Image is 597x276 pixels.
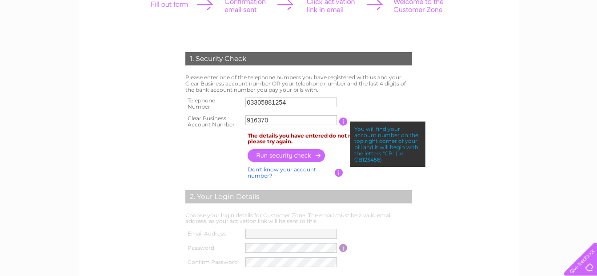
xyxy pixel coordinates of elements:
[89,5,509,43] div: Clear Business is a trading name of Verastar Limited (registered in [GEOGRAPHIC_DATA] No. 3667643...
[183,72,414,95] td: Please enter one of the telephone numbers you have registered with us and your Clear Business acc...
[520,38,546,45] a: Telecoms
[183,95,244,113] th: Telephone Number
[339,244,348,252] input: Information
[183,241,244,255] th: Password
[183,255,244,269] th: Confirm Password
[248,166,316,179] a: Don't know your account number?
[21,23,66,50] img: logo.png
[245,130,414,147] td: The details you have entered do not match our records, please try again.
[552,38,565,45] a: Blog
[183,113,244,130] th: Clear Business Account Number
[185,52,412,65] div: 1. Security Check
[570,38,592,45] a: Contact
[183,210,414,227] td: Choose your login details for Customer Zone. The email must be a valid email address, as your act...
[339,118,348,126] input: Information
[335,169,343,177] input: Information
[429,4,491,16] a: 0333 014 3131
[350,122,425,167] div: You will find your account number on the top right corner of your bill and it will begin with the...
[473,38,489,45] a: Water
[185,190,412,203] div: 2. Your Login Details
[183,227,244,241] th: Email Address
[495,38,514,45] a: Energy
